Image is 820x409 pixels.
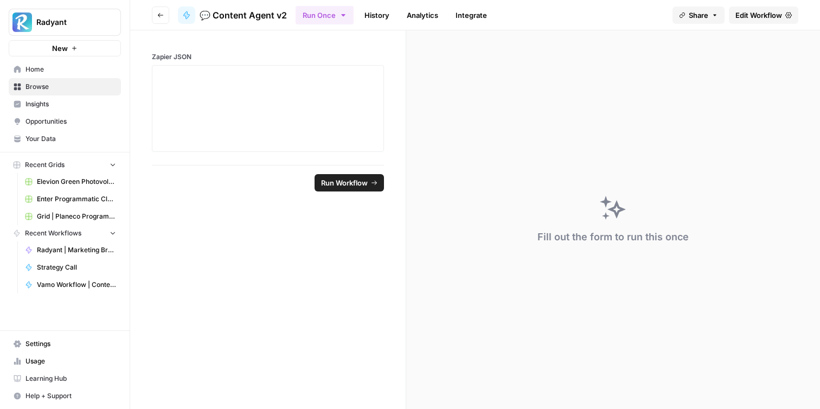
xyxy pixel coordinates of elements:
button: Recent Workflows [9,225,121,241]
div: Fill out the form to run this once [537,229,689,245]
span: Usage [25,356,116,366]
button: Workspace: Radyant [9,9,121,36]
span: Your Data [25,134,116,144]
span: 💬 Content Agent v2 [200,9,287,22]
a: Enter Programmatic Cluster Wärmepumpe Förderung + Local [20,190,121,208]
span: Help + Support [25,391,116,401]
span: Radyant [36,17,102,28]
span: Strategy Call [37,263,116,272]
button: New [9,40,121,56]
a: Home [9,61,121,78]
a: Strategy Call [20,259,121,276]
img: Radyant Logo [12,12,32,32]
a: Settings [9,335,121,353]
a: Radyant | Marketing Breakdowns | Newsletter [20,241,121,259]
span: Edit Workflow [735,10,782,21]
span: Insights [25,99,116,109]
a: 💬 Content Agent v2 [178,7,287,24]
a: Learning Hub [9,370,121,387]
a: Analytics [400,7,445,24]
span: Share [689,10,708,21]
a: Grid | Planeco Programmatic Cluster [20,208,121,225]
a: Elevion Green Photovoltaik + [Gewerbe] [20,173,121,190]
a: Opportunities [9,113,121,130]
a: Integrate [449,7,494,24]
span: Grid | Planeco Programmatic Cluster [37,212,116,221]
a: Edit Workflow [729,7,798,24]
span: Vamo Workflow | Content Update Sie zu du [37,280,116,290]
button: Recent Grids [9,157,121,173]
label: Zapier JSON [152,52,384,62]
span: Browse [25,82,116,92]
button: Share [672,7,725,24]
a: Insights [9,95,121,113]
span: Settings [25,339,116,349]
button: Run Workflow [315,174,384,191]
a: History [358,7,396,24]
span: Recent Grids [25,160,65,170]
span: New [52,43,68,54]
span: Enter Programmatic Cluster Wärmepumpe Förderung + Local [37,194,116,204]
span: Home [25,65,116,74]
span: Elevion Green Photovoltaik + [Gewerbe] [37,177,116,187]
span: Recent Workflows [25,228,81,238]
a: Vamo Workflow | Content Update Sie zu du [20,276,121,293]
button: Run Once [296,6,354,24]
button: Help + Support [9,387,121,405]
a: Your Data [9,130,121,148]
span: Radyant | Marketing Breakdowns | Newsletter [37,245,116,255]
a: Usage [9,353,121,370]
a: Browse [9,78,121,95]
span: Opportunities [25,117,116,126]
span: Run Workflow [321,177,368,188]
span: Learning Hub [25,374,116,384]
